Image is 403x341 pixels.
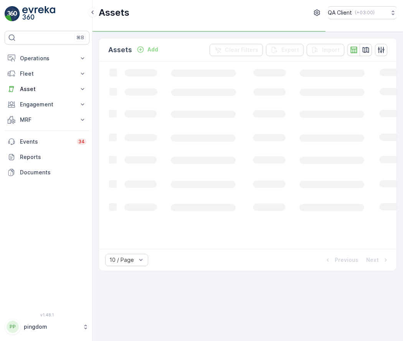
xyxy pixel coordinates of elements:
p: ⌘B [76,35,84,41]
button: Add [134,45,161,54]
a: Documents [5,165,89,180]
p: Previous [335,256,358,264]
p: pingdom [24,323,79,331]
p: Import [322,46,340,54]
button: QA Client(+03:00) [328,6,397,19]
img: logo_light-DOdMpM7g.png [22,6,55,22]
p: Documents [20,169,86,176]
button: Clear Filters [210,44,263,56]
button: Asset [5,81,89,97]
a: Events34 [5,134,89,149]
p: Engagement [20,101,74,108]
p: Add [147,46,158,53]
button: Engagement [5,97,89,112]
p: MRF [20,116,74,124]
p: QA Client [328,9,352,17]
button: Previous [323,255,359,265]
p: Reports [20,153,86,161]
p: Asset [20,85,74,93]
button: MRF [5,112,89,127]
p: Next [366,256,379,264]
p: ( +03:00 ) [355,10,375,16]
p: Events [20,138,72,146]
button: Export [266,44,304,56]
p: Operations [20,55,74,62]
button: Import [307,44,344,56]
button: Operations [5,51,89,66]
div: PP [7,321,19,333]
button: PPpingdom [5,319,89,335]
p: 34 [78,139,85,145]
p: Assets [99,7,129,19]
span: v 1.48.1 [5,313,89,317]
p: Clear Filters [225,46,258,54]
button: Next [365,255,390,265]
p: Export [281,46,299,54]
img: logo [5,6,20,22]
p: Fleet [20,70,74,78]
button: Fleet [5,66,89,81]
p: Assets [108,45,132,55]
a: Reports [5,149,89,165]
